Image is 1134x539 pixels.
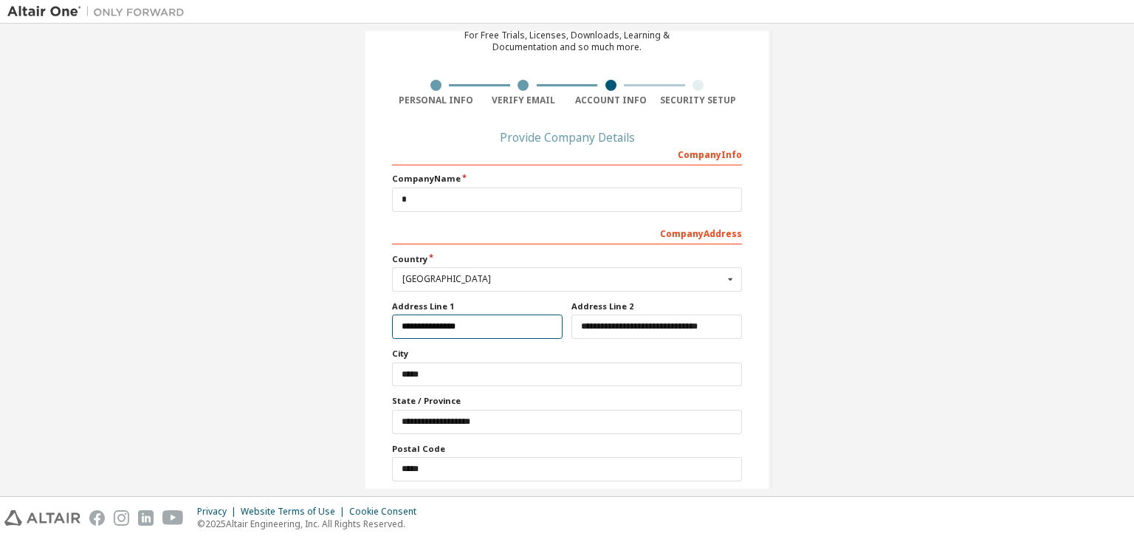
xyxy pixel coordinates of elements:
img: altair_logo.svg [4,510,80,526]
label: Company Name [392,173,742,185]
img: youtube.svg [162,510,184,526]
div: Privacy [197,506,241,518]
p: © 2025 Altair Engineering, Inc. All Rights Reserved. [197,518,425,530]
img: linkedin.svg [138,510,154,526]
div: Provide Company Details [392,133,742,142]
img: Altair One [7,4,192,19]
div: Cookie Consent [349,506,425,518]
label: Address Line 2 [571,301,742,312]
div: Security Setup [655,95,743,106]
img: instagram.svg [114,510,129,526]
div: Account Info [567,95,655,106]
label: Country [392,253,742,265]
div: Website Terms of Use [241,506,349,518]
div: Company Address [392,221,742,244]
label: Postal Code [392,443,742,455]
div: Verify Email [480,95,568,106]
label: State / Province [392,395,742,407]
label: Address Line 1 [392,301,563,312]
div: For Free Trials, Licenses, Downloads, Learning & Documentation and so much more. [464,30,670,53]
div: Personal Info [392,95,480,106]
div: [GEOGRAPHIC_DATA] [402,275,724,284]
label: City [392,348,742,360]
div: Company Info [392,142,742,165]
img: facebook.svg [89,510,105,526]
